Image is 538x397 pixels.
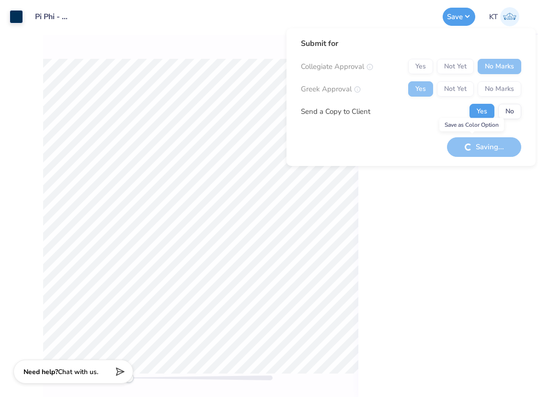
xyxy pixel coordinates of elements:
input: Untitled Design [28,7,75,26]
a: KT [485,7,524,26]
button: Save [443,8,475,26]
img: Karen Tian [500,7,519,26]
button: Yes [469,104,494,119]
div: Save as Color Option [439,118,504,132]
div: Submit for [301,38,521,49]
div: Send a Copy to Client [301,106,370,117]
span: Chat with us. [58,367,98,376]
strong: Need help? [23,367,58,376]
button: No [498,104,521,119]
span: KT [489,11,498,22]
